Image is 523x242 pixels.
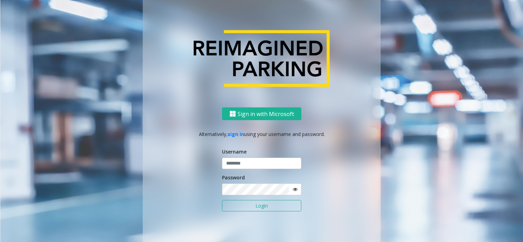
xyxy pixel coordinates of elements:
label: Username [222,148,247,155]
button: Login [222,200,301,212]
p: Alternatively, using your username and password. [150,130,374,138]
button: Sign in with Microsoft [222,107,301,120]
label: Password [222,174,245,181]
a: sign in [228,131,244,137]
